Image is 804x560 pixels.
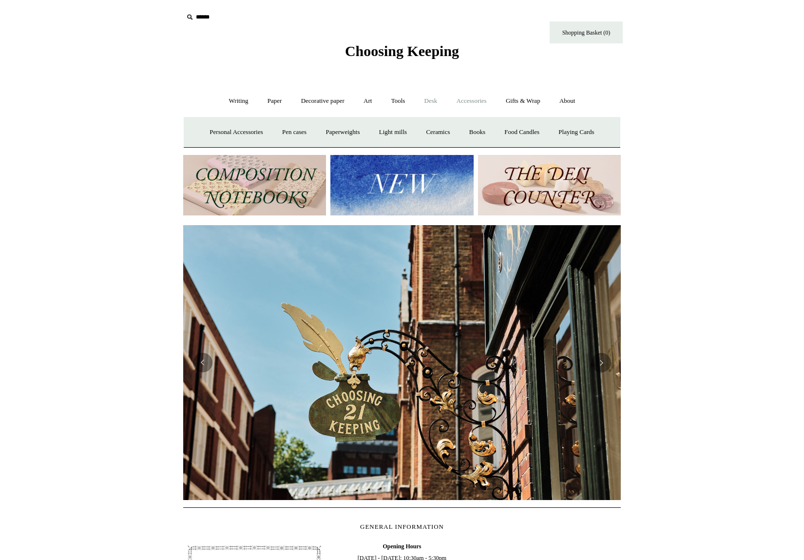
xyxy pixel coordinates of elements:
[460,119,494,145] a: Books
[183,155,326,216] img: 202302 Composition ledgers.jpg__PID:69722ee6-fa44-49dd-a067-31375e5d54ec
[496,119,548,145] a: Food Candles
[448,88,496,114] a: Accessories
[345,43,459,59] span: Choosing Keeping
[330,155,473,216] img: New.jpg__PID:f73bdf93-380a-4a35-bcfe-7823039498e1
[259,88,291,114] a: Paper
[360,523,444,530] span: GENERAL INFORMATION
[193,353,212,372] button: Previous
[478,155,621,216] img: The Deli Counter
[550,21,623,43] a: Shopping Basket (0)
[416,88,446,114] a: Desk
[383,88,414,114] a: Tools
[383,543,421,550] b: Opening Hours
[397,498,407,500] button: Page 2
[345,51,459,58] a: Choosing Keeping
[220,88,257,114] a: Writing
[592,353,611,372] button: Next
[497,88,549,114] a: Gifts & Wrap
[273,119,315,145] a: Pen cases
[201,119,271,145] a: Personal Accessories
[355,88,381,114] a: Art
[550,119,603,145] a: Playing Cards
[292,88,353,114] a: Decorative paper
[412,498,421,500] button: Page 3
[317,119,368,145] a: Paperweights
[183,225,621,500] img: Copyright Choosing Keeping 20190711 LS Homepage 7.jpg__PID:4c49fdcc-9d5f-40e8-9753-f5038b35abb7
[370,119,416,145] a: Light mills
[417,119,459,145] a: Ceramics
[383,498,392,500] button: Page 1
[551,88,584,114] a: About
